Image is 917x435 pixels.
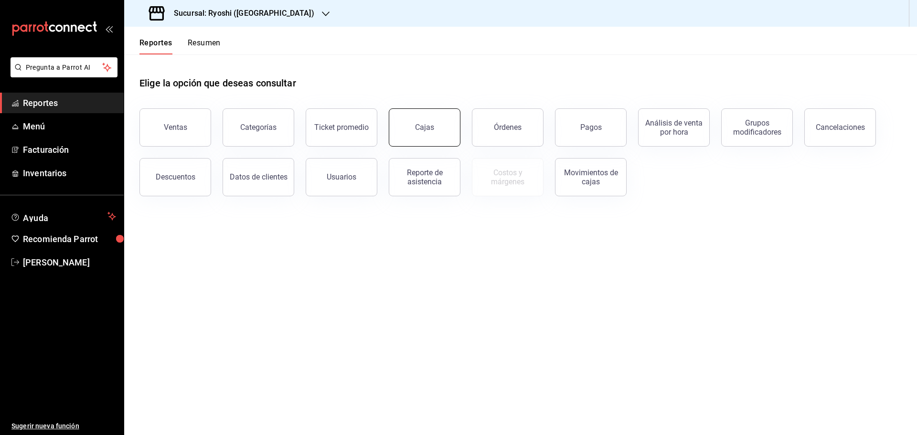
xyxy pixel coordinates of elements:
button: Movimientos de cajas [555,158,627,196]
div: Cancelaciones [816,123,865,132]
h3: Sucursal: Ryoshi ([GEOGRAPHIC_DATA]) [166,8,314,19]
button: Órdenes [472,108,544,147]
div: Grupos modificadores [727,118,787,137]
button: Cancelaciones [804,108,876,147]
div: Datos de clientes [230,172,288,181]
span: Menú [23,120,116,133]
div: Reporte de asistencia [395,168,454,186]
span: Inventarios [23,167,116,180]
button: Usuarios [306,158,377,196]
span: Recomienda Parrot [23,233,116,245]
div: Ticket promedio [314,123,369,132]
button: Cajas [389,108,460,147]
div: Descuentos [156,172,195,181]
div: Cajas [415,123,434,132]
button: Reporte de asistencia [389,158,460,196]
button: Ticket promedio [306,108,377,147]
span: Reportes [23,96,116,109]
button: Reportes [139,38,172,54]
button: Resumen [188,38,221,54]
span: Pregunta a Parrot AI [26,63,103,73]
div: Órdenes [494,123,522,132]
div: Pagos [580,123,602,132]
button: open_drawer_menu [105,25,113,32]
button: Categorías [223,108,294,147]
div: navigation tabs [139,38,221,54]
button: Ventas [139,108,211,147]
a: Pregunta a Parrot AI [7,69,117,79]
button: Análisis de venta por hora [638,108,710,147]
h1: Elige la opción que deseas consultar [139,76,296,90]
button: Datos de clientes [223,158,294,196]
div: Usuarios [327,172,356,181]
div: Costos y márgenes [478,168,537,186]
span: Sugerir nueva función [11,421,116,431]
span: Ayuda [23,211,104,222]
span: Facturación [23,143,116,156]
button: Grupos modificadores [721,108,793,147]
div: Ventas [164,123,187,132]
button: Pregunta a Parrot AI [11,57,117,77]
button: Contrata inventarios para ver este reporte [472,158,544,196]
button: Descuentos [139,158,211,196]
div: Categorías [240,123,277,132]
span: [PERSON_NAME] [23,256,116,269]
div: Análisis de venta por hora [644,118,704,137]
button: Pagos [555,108,627,147]
div: Movimientos de cajas [561,168,620,186]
